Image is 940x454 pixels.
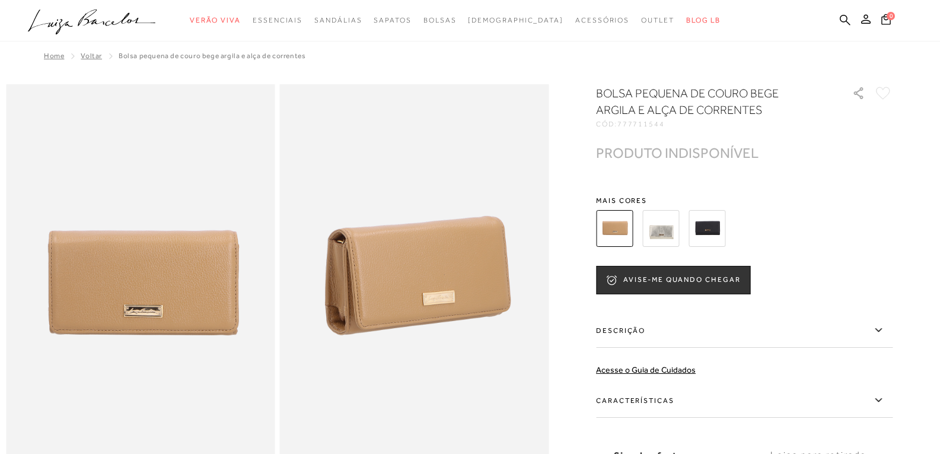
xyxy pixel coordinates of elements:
[423,16,457,24] span: Bolsas
[253,16,302,24] span: Essenciais
[253,9,302,31] a: categoryNavScreenReaderText
[689,210,725,247] img: BOLSA PEQUENA DE COURO PRETO E ALÇA DE CORRENTES
[596,313,893,348] label: Descrição
[642,210,679,247] img: BOLSA PEQUENA DE COURO DOURADO E ALÇA DE CORRENTES
[374,9,411,31] a: categoryNavScreenReaderText
[686,9,721,31] a: BLOG LB
[617,120,665,128] span: 777711544
[596,383,893,418] label: Características
[641,16,674,24] span: Outlet
[575,16,629,24] span: Acessórios
[374,16,411,24] span: Sapatos
[468,9,563,31] a: noSubCategoriesText
[190,9,241,31] a: categoryNavScreenReaderText
[119,52,305,60] span: BOLSA PEQUENA DE COURO BEGE ARGILA E ALÇA DE CORRENTES
[314,9,362,31] a: categoryNavScreenReaderText
[686,16,721,24] span: BLOG LB
[44,52,64,60] a: Home
[596,365,696,374] a: Acesse o Guia de Cuidados
[423,9,457,31] a: categoryNavScreenReaderText
[468,16,563,24] span: [DEMOGRAPHIC_DATA]
[190,16,241,24] span: Verão Viva
[596,210,633,247] img: BOLSA PEQUENA DE COURO BEGE ARGILA E ALÇA DE CORRENTES
[596,147,759,159] div: PRODUTO INDISPONÍVEL
[596,120,833,128] div: CÓD:
[575,9,629,31] a: categoryNavScreenReaderText
[887,12,895,20] span: 0
[81,52,102,60] a: Voltar
[596,197,893,204] span: Mais cores
[641,9,674,31] a: categoryNavScreenReaderText
[596,85,818,118] h1: BOLSA PEQUENA DE COURO BEGE ARGILA E ALÇA DE CORRENTES
[878,13,894,29] button: 0
[596,266,750,294] button: AVISE-ME QUANDO CHEGAR
[314,16,362,24] span: Sandálias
